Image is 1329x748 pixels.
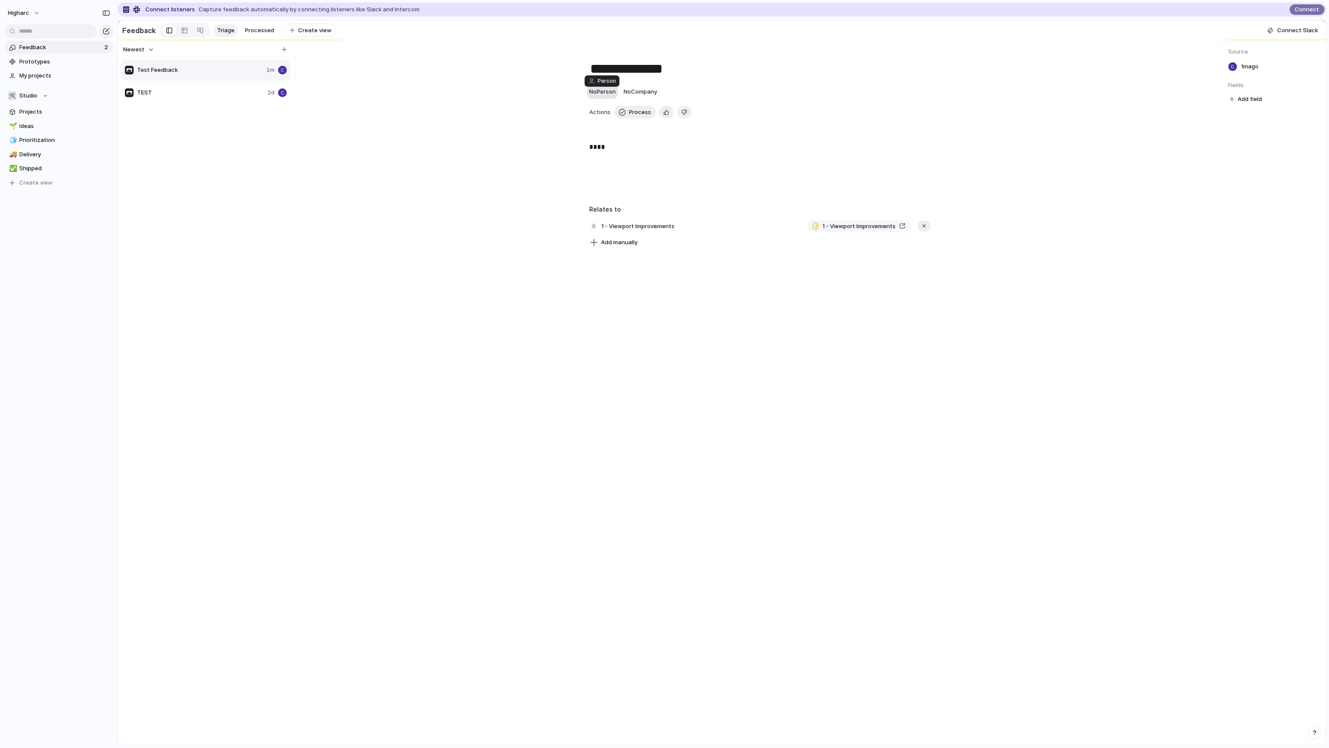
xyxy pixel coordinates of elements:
a: 🚚Delivery [4,148,113,161]
a: ✅Shipped [4,162,113,175]
span: Create view [20,179,53,187]
span: Triage [217,26,235,35]
a: 🌱Ideas [4,120,113,133]
a: 1 - Viewport Improvements [807,220,911,232]
span: Prototypes [20,57,110,66]
button: 🧊 [8,136,17,145]
div: 🧊 [9,135,15,145]
span: Projects [20,108,110,116]
div: 🛠️ [8,91,17,100]
button: Newest [122,44,155,55]
a: Projects [4,105,113,118]
button: Create view [285,24,336,37]
span: higharc [8,9,29,17]
button: 🌱 [8,122,17,131]
span: Newest [123,45,144,54]
button: Connect Slack [1264,24,1322,37]
span: Processed [245,26,274,35]
a: My projects [4,69,113,82]
span: Fields [1228,81,1319,90]
span: 1 - Viewport Improvements [823,222,896,231]
div: 🚚 [9,149,15,159]
span: Shipped [20,164,110,173]
button: Process [614,106,656,119]
span: Create view [298,26,332,35]
button: higharc [4,6,44,20]
span: Ideas [20,122,110,131]
span: My projects [20,71,110,80]
span: Feedback [20,43,102,52]
button: Add manually [587,236,641,249]
span: Connect listeners [145,5,195,14]
div: ✅ [9,164,15,174]
span: 1m [266,66,275,74]
button: Create view [4,176,113,189]
button: ✅ [8,164,17,173]
button: Add field [1228,94,1264,105]
span: Delivery [20,150,110,159]
a: 🧊Prioritization [4,134,113,147]
span: 2d [268,88,275,97]
span: Connect Slack [1277,26,1318,35]
span: Person [598,77,616,85]
a: Processed [242,24,278,37]
a: Prototypes [4,55,113,68]
button: NoCompany [621,85,659,99]
span: Add field [1238,95,1262,104]
span: Process [629,108,651,117]
h3: Relates to [590,205,931,214]
span: 2 [104,43,110,52]
span: Connect [1295,5,1319,14]
div: 🌱 [9,121,15,131]
span: Test Feedback [137,66,263,74]
button: Connect [1290,4,1325,15]
span: Add manually [601,238,638,247]
span: TEST [137,88,264,97]
span: Capture feedback automatically by connecting listeners like Slack and Intercom [198,5,420,14]
span: No Company [624,88,657,95]
span: Actions [590,108,611,117]
span: No Person [589,88,616,95]
button: 🚚 [8,150,17,159]
span: Studio [20,91,38,100]
button: 🛠️Studio [4,89,113,102]
a: Feedback2 [4,41,113,54]
span: Source [1228,47,1319,56]
h2: Feedback [122,25,156,36]
span: Prioritization [20,136,110,145]
span: 1 - Viewport Improvements [599,220,678,232]
button: NoPerson [587,85,618,99]
a: Triage [214,24,238,37]
span: 1m ago [1242,62,1259,71]
button: Delete [677,106,691,119]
